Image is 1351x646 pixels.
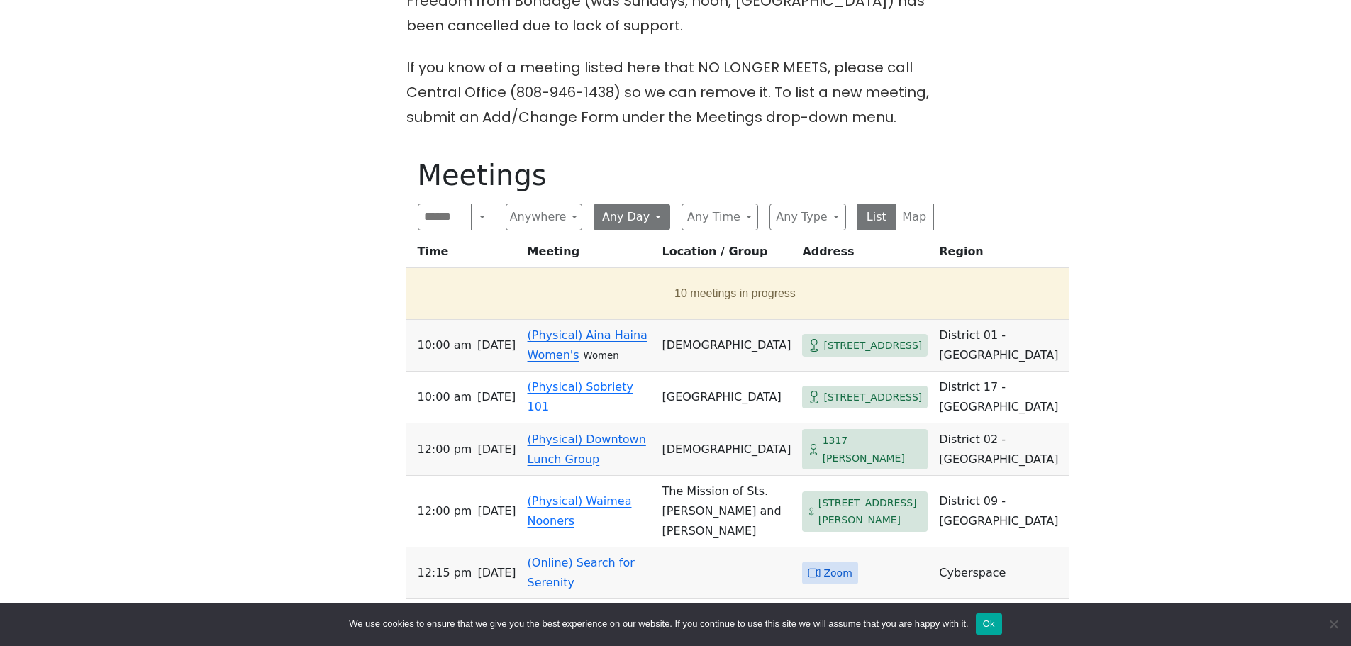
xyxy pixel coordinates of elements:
button: List [857,204,896,230]
button: Search [471,204,494,230]
span: 10:00 AM [418,387,472,407]
a: (Physical) Waimea Nooners [528,494,632,528]
span: [STREET_ADDRESS][PERSON_NAME] [818,494,923,529]
th: Location / Group [657,242,797,268]
span: 1317 [PERSON_NAME] [823,432,923,467]
span: [DATE] [477,563,516,583]
td: The Mission of Sts. [PERSON_NAME] and [PERSON_NAME] [657,476,797,547]
button: Ok [976,613,1002,635]
td: District 01 - [GEOGRAPHIC_DATA] [933,320,1069,372]
td: [DEMOGRAPHIC_DATA] [657,320,797,372]
span: [DATE] [477,440,516,460]
td: District 17 - [GEOGRAPHIC_DATA] [933,372,1069,423]
span: 10:00 AM [418,335,472,355]
span: Zoom [823,564,852,582]
th: Time [406,242,522,268]
span: [STREET_ADDRESS] [823,337,922,355]
th: Address [796,242,933,268]
button: Anywhere [506,204,582,230]
td: District 02 - [GEOGRAPHIC_DATA] [933,423,1069,476]
span: [DATE] [477,501,516,521]
th: Region [933,242,1069,268]
span: No [1326,617,1340,631]
td: Cyberspace [933,547,1069,599]
td: [GEOGRAPHIC_DATA] [657,372,797,423]
td: District 09 - [GEOGRAPHIC_DATA] [933,476,1069,547]
button: 10 meetings in progress [412,274,1059,313]
th: Meeting [522,242,657,268]
a: (Physical) Sobriety 101 [528,380,633,413]
button: Any Day [594,204,670,230]
p: If you know of a meeting listed here that NO LONGER MEETS, please call Central Office (808-946-14... [406,55,945,130]
span: [DATE] [477,335,516,355]
span: 12:00 PM [418,501,472,521]
span: [STREET_ADDRESS] [823,389,922,406]
a: (Physical) Downtown Lunch Group [528,433,646,466]
button: Any Type [769,204,846,230]
td: [DEMOGRAPHIC_DATA] [657,423,797,476]
span: 12:15 PM [418,563,472,583]
span: [DATE] [477,387,516,407]
span: 12:00 PM [418,440,472,460]
button: Any Time [682,204,758,230]
a: (Physical) Aina Haina Women's [528,328,647,362]
a: (Online) Search for Serenity [528,556,635,589]
h1: Meetings [418,158,934,192]
small: Women [584,350,619,361]
button: Map [895,204,934,230]
span: We use cookies to ensure that we give you the best experience on our website. If you continue to ... [349,617,968,631]
input: Search [418,204,472,230]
